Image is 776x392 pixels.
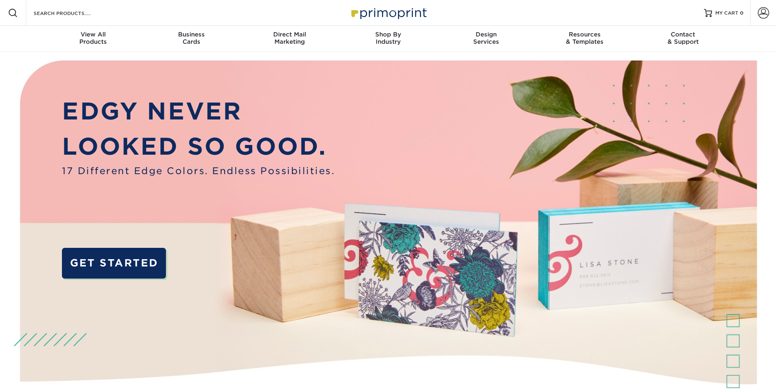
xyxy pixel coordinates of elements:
[62,129,335,164] p: LOOKED SO GOOD.
[634,31,732,45] div: & Support
[715,10,738,17] span: MY CART
[348,4,429,21] img: Primoprint
[240,31,339,38] span: Direct Mail
[142,26,240,52] a: BusinessCards
[62,248,166,279] a: GET STARTED
[142,31,240,45] div: Cards
[536,26,634,52] a: Resources& Templates
[634,31,732,38] span: Contact
[33,8,112,18] input: SEARCH PRODUCTS.....
[437,26,536,52] a: DesignServices
[740,10,744,16] span: 0
[142,31,240,38] span: Business
[44,26,142,52] a: View AllProducts
[339,26,437,52] a: Shop ByIndustry
[339,31,437,38] span: Shop By
[339,31,437,45] div: Industry
[62,94,335,129] p: EDGY NEVER
[634,26,732,52] a: Contact& Support
[536,31,634,45] div: & Templates
[240,31,339,45] div: Marketing
[240,26,339,52] a: Direct MailMarketing
[437,31,536,38] span: Design
[437,31,536,45] div: Services
[44,31,142,45] div: Products
[62,164,335,178] span: 17 Different Edge Colors. Endless Possibilities.
[44,31,142,38] span: View All
[536,31,634,38] span: Resources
